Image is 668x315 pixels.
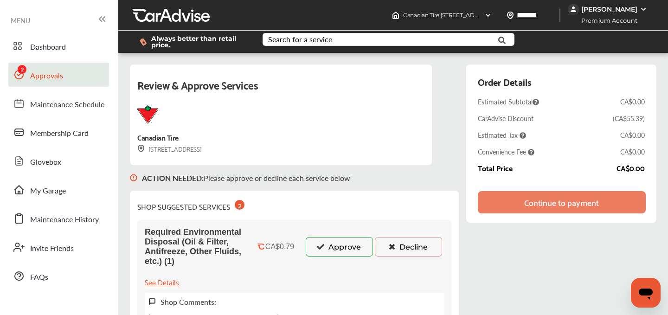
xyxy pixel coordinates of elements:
[8,63,109,87] a: Approvals
[140,38,147,46] img: dollor_label_vector.a70140d1.svg
[568,4,579,15] img: jVpblrzwTbfkPYzPPzSLxeg0AAAAASUVORK5CYII=
[581,5,637,13] div: [PERSON_NAME]
[620,147,645,156] div: CA$0.00
[620,97,645,106] div: CA$0.00
[507,12,514,19] img: location_vector.a44bc228.svg
[130,165,137,191] img: svg+xml;base64,PHN2ZyB3aWR0aD0iMTYiIGhlaWdodD0iMTciIHZpZXdCb3g9IjAgMCAxNiAxNyIgZmlsbD0ibm9uZSIgeG...
[30,243,74,255] span: Invite Friends
[30,271,48,283] span: FAQs
[478,74,531,90] div: Order Details
[235,200,244,210] div: 2
[30,156,61,168] span: Glovebox
[559,8,560,22] img: header-divider.bc55588e.svg
[478,164,513,172] div: Total Price
[142,173,350,183] p: Please approve or decline each service below
[137,105,158,123] img: logo-canadian-tire.png
[8,91,109,116] a: Maintenance Schedule
[30,185,66,197] span: My Garage
[142,173,204,183] b: ACTION NEEDED :
[137,198,244,212] div: SHOP SUGGESTED SERVICES
[30,41,66,53] span: Dashboard
[137,145,145,153] img: svg+xml;base64,PHN2ZyB3aWR0aD0iMTYiIGhlaWdodD0iMTciIHZpZXdCb3g9IjAgMCAxNiAxNyIgZmlsbD0ibm9uZSIgeG...
[8,178,109,202] a: My Garage
[8,235,109,259] a: Invite Friends
[306,237,373,257] button: Approve
[8,34,109,58] a: Dashboard
[620,130,645,140] div: CA$0.00
[137,143,202,154] div: [STREET_ADDRESS]
[392,12,399,19] img: header-home-logo.8d720a4f.svg
[30,214,99,226] span: Maintenance History
[30,128,89,140] span: Membership Card
[268,36,332,43] div: Search for a service
[478,130,526,140] span: Estimated Tax
[8,264,109,288] a: FAQs
[8,149,109,173] a: Glovebox
[569,16,644,26] span: Premium Account
[478,114,533,123] div: CarAdvise Discount
[137,76,424,105] div: Review & Approve Services
[30,70,63,82] span: Approvals
[265,243,294,251] div: CA$0.79
[484,12,492,19] img: header-down-arrow.9dd2ce7d.svg
[617,164,645,172] div: CA$0.00
[478,147,534,156] span: Convenience Fee
[613,114,645,123] div: ( CA$55.39 )
[640,6,647,13] img: WGsFRI8htEPBVLJbROoPRyZpYNWhNONpIPPETTm6eUC0GeLEiAAAAAElFTkSuQmCC
[524,198,599,207] div: Continue to payment
[11,17,30,24] span: MENU
[148,298,156,306] img: svg+xml;base64,PHN2ZyB3aWR0aD0iMTYiIGhlaWdodD0iMTciIHZpZXdCb3g9IjAgMCAxNiAxNyIgZmlsbD0ibm9uZSIgeG...
[151,35,248,48] span: Always better than retail price.
[137,131,179,143] div: Canadian Tire
[403,12,578,19] span: Canadian Tire , [STREET_ADDRESS] SASKATOON WEST , SK S7L 4R6
[161,296,216,307] label: Shop Comments:
[478,97,539,106] span: Estimated Subtotal
[145,227,246,266] span: Required Environmental Disposal (Oil & Filter, Antifreeze, Other Fluids, etc.) (1)
[8,206,109,231] a: Maintenance History
[145,276,179,288] div: See Details
[8,120,109,144] a: Membership Card
[375,237,442,257] button: Decline
[631,278,661,308] iframe: Button to launch messaging window
[30,99,104,111] span: Maintenance Schedule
